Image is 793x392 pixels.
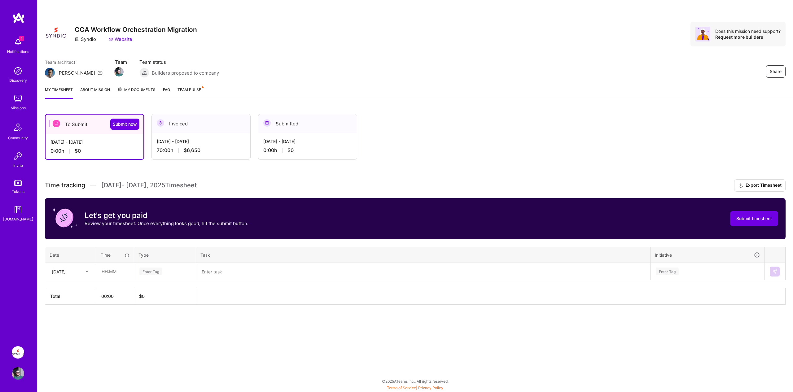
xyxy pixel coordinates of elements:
div: Invoiced [152,114,250,133]
button: Share [766,65,786,78]
a: My timesheet [45,86,73,99]
div: [PERSON_NAME] [57,70,95,76]
span: Builders proposed to company [152,70,219,76]
img: Submit [772,269,777,274]
img: guide book [12,203,24,216]
img: Company Logo [45,22,67,44]
p: Review your timesheet. Once everything looks good, hit the submit button. [85,220,248,227]
span: [DATE] - [DATE] , 2025 Timesheet [101,181,197,189]
img: Syndio: CCA Workflow Orchestration Migration [12,346,24,359]
div: © 2025 ATeams Inc., All rights reserved. [37,373,793,389]
span: Share [770,68,782,75]
a: My Documents [117,86,156,99]
img: logo [12,12,25,24]
div: Invite [13,162,23,169]
span: $ 0 [139,294,145,299]
a: FAQ [163,86,170,99]
span: Team architect [45,59,103,65]
div: Enter Tag [656,267,679,276]
i: icon Chevron [85,270,89,273]
a: Website [108,36,132,42]
img: To Submit [53,120,60,127]
a: User Avatar [10,367,26,380]
img: teamwork [12,92,24,105]
div: Request more builders [715,34,781,40]
h3: CCA Workflow Orchestration Migration [75,26,197,33]
img: Avatar [695,27,710,41]
th: Total [45,288,96,305]
img: Invite [12,150,24,162]
i: icon Download [738,182,743,189]
span: Time tracking [45,181,85,189]
div: Discovery [9,77,27,84]
img: Builders proposed to company [139,68,149,78]
div: To Submit [46,115,143,134]
img: Submitted [263,119,271,127]
div: 70:00 h [157,147,245,154]
div: Submitted [258,114,357,133]
img: Team Member Avatar [114,67,124,76]
th: Date [45,247,96,263]
span: Team Pulse [177,87,201,92]
div: Syndio [75,36,96,42]
div: [DATE] - [DATE] [157,138,245,145]
div: Community [8,135,28,141]
img: Community [11,120,25,135]
img: bell [12,36,24,48]
span: $0 [75,148,81,154]
div: Missions [11,105,26,111]
a: Terms of Service [387,385,416,390]
span: Submit now [113,121,137,127]
div: Enter Tag [139,267,162,276]
a: Team Member Avatar [115,67,123,77]
div: 0:00 h [50,148,138,154]
a: About Mission [80,86,110,99]
div: [DATE] - [DATE] [50,139,138,145]
img: discovery [12,65,24,77]
div: Initiative [655,251,760,259]
span: $0 [287,147,294,154]
img: User Avatar [12,367,24,380]
span: Submit timesheet [736,216,772,222]
th: Type [134,247,196,263]
button: Submit timesheet [730,211,778,226]
div: [DATE] [52,268,66,275]
a: Privacy Policy [418,385,443,390]
input: HH:MM [97,263,134,280]
div: Tokens [12,188,24,195]
img: coin [52,206,77,230]
a: Syndio: CCA Workflow Orchestration Migration [10,346,26,359]
span: Team [115,59,127,65]
i: icon CompanyGray [75,37,80,42]
div: 0:00 h [263,147,352,154]
span: My Documents [117,86,156,93]
button: Export Timesheet [734,179,786,192]
th: 00:00 [96,288,134,305]
img: Team Architect [45,68,55,78]
i: icon Mail [98,70,103,75]
span: $6,650 [184,147,200,154]
div: Does this mission need support? [715,28,781,34]
button: Submit now [110,119,139,130]
a: Team Pulse [177,86,203,99]
h3: Let's get you paid [85,211,248,220]
div: Notifications [7,48,29,55]
span: Team status [139,59,219,65]
span: 1 [19,36,24,41]
th: Task [196,247,651,263]
img: tokens [14,180,22,186]
div: Time [101,252,129,258]
img: Invoiced [157,119,164,127]
div: [DOMAIN_NAME] [3,216,33,222]
div: [DATE] - [DATE] [263,138,352,145]
span: | [387,385,443,390]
